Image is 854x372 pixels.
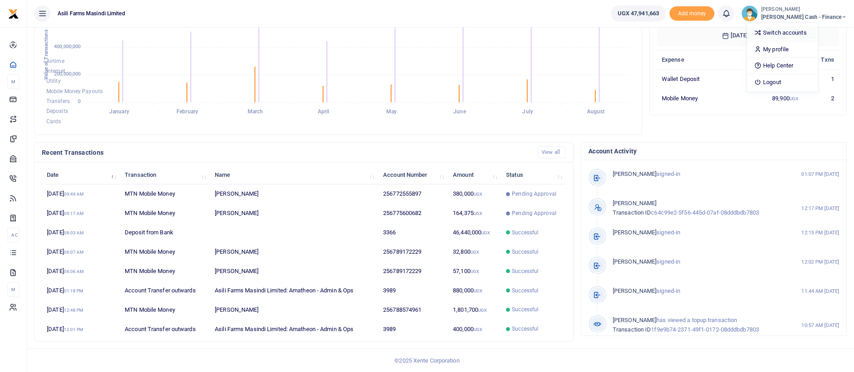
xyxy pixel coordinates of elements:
a: View all [538,146,566,158]
span: Successful [512,248,538,256]
small: UGX [474,192,482,197]
small: 01:18 PM [64,288,84,293]
a: logo-small logo-large logo-large [8,10,19,17]
small: 08:03 AM [64,230,84,235]
td: 380,000 [448,184,501,204]
span: Pending Approval [512,190,556,198]
small: UGX [474,211,482,216]
tspan: February [176,109,198,115]
span: [PERSON_NAME] [613,287,656,294]
td: [DATE] [42,223,120,242]
a: My profile [747,43,818,56]
td: 1 [803,69,839,89]
td: MTN Mobile Money [120,300,210,319]
h6: [DATE] to [DATE] [657,25,839,46]
p: signed-in [613,257,782,267]
li: Toup your wallet [669,6,714,21]
td: MTN Mobile Money [120,204,210,223]
td: MTN Mobile Money [120,184,210,204]
span: Transaction ID [613,209,651,216]
span: Utility [46,78,61,85]
tspan: July [522,109,533,115]
span: Asili Farms Masindi Limited [54,9,129,18]
a: profile-user [PERSON_NAME] [PERSON_NAME] Cash - Finance [741,5,847,22]
th: Date: activate to sort column descending [42,165,120,184]
span: Internet [46,68,65,74]
span: Successful [512,325,538,333]
a: Help Center [747,59,818,72]
h4: Account Activity [588,146,839,156]
small: 12:48 PM [64,308,84,313]
td: 256772555897 [378,184,448,204]
th: Status: activate to sort column ascending [501,165,566,184]
span: Pending Approval [512,209,556,217]
td: Account Transfer outwards [120,281,210,300]
th: Amount [731,50,803,69]
tspan: 0 [78,99,81,104]
td: 2 [803,89,839,108]
td: [DATE] [42,242,120,262]
span: Successful [512,305,538,314]
td: [DATE] [42,262,120,281]
p: c64c99e2-5f56-445d-07af-08dddbdb7803 [613,199,782,218]
td: 57,100 [448,262,501,281]
td: [PERSON_NAME] [210,204,378,223]
td: 880,000 [448,281,501,300]
p: signed-in [613,170,782,179]
a: Add money [669,9,714,16]
span: Transaction ID [613,326,651,333]
th: Transaction: activate to sort column ascending [120,165,210,184]
td: [DATE] [42,300,120,319]
li: M [7,282,19,297]
td: 3989 [378,281,448,300]
small: UGX [790,96,798,101]
th: Name: activate to sort column ascending [210,165,378,184]
td: Deposit from Bank [120,223,210,242]
tspan: March [248,109,263,115]
td: 3366 [378,223,448,242]
a: Logout [747,76,818,89]
small: 06:06 AM [64,269,84,274]
td: 1,801,700 [448,300,501,319]
p: signed-in [613,287,782,296]
th: Txns [803,50,839,69]
small: 12:15 PM [DATE] [801,229,839,237]
tspan: 400,000,000 [54,44,81,49]
small: UGX [481,230,490,235]
span: Airtime [46,58,64,64]
td: [DATE] [42,319,120,338]
th: Expense [657,50,731,69]
th: Amount: activate to sort column ascending [448,165,501,184]
tspan: May [386,109,397,115]
small: 12:17 PM [DATE] [801,205,839,212]
td: [PERSON_NAME] [210,184,378,204]
th: Account Number: activate to sort column ascending [378,165,448,184]
span: [PERSON_NAME] [613,258,656,265]
td: Asili Farms Masindi Limited: Amatheon - Admin & Ops [210,281,378,300]
td: 400,000 [448,319,501,338]
td: 46,440,000 [448,223,501,242]
li: M [7,74,19,89]
td: 256789172229 [378,242,448,262]
span: Mobile Money Payouts [46,88,103,94]
tspan: January [109,109,129,115]
p: signed-in [613,228,782,238]
small: 01:07 PM [DATE] [801,170,839,178]
span: Cards [46,118,61,125]
small: 10:57 AM [DATE] [801,322,839,329]
a: Switch accounts [747,27,818,39]
li: Ac [7,228,19,242]
span: Deposits [46,108,68,115]
span: [PERSON_NAME] [613,200,656,206]
li: Wallet ballance [607,5,669,22]
td: [DATE] [42,281,120,300]
small: UGX [478,308,487,313]
span: Add money [669,6,714,21]
small: 06:07 AM [64,250,84,255]
td: Asili Farms Masindi Limited: Amatheon - Admin & Ops [210,319,378,338]
td: MTN Mobile Money [120,242,210,262]
small: 09:17 AM [64,211,84,216]
span: Transfers [46,98,70,104]
td: 32,800 [448,242,501,262]
td: 256775600682 [378,204,448,223]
